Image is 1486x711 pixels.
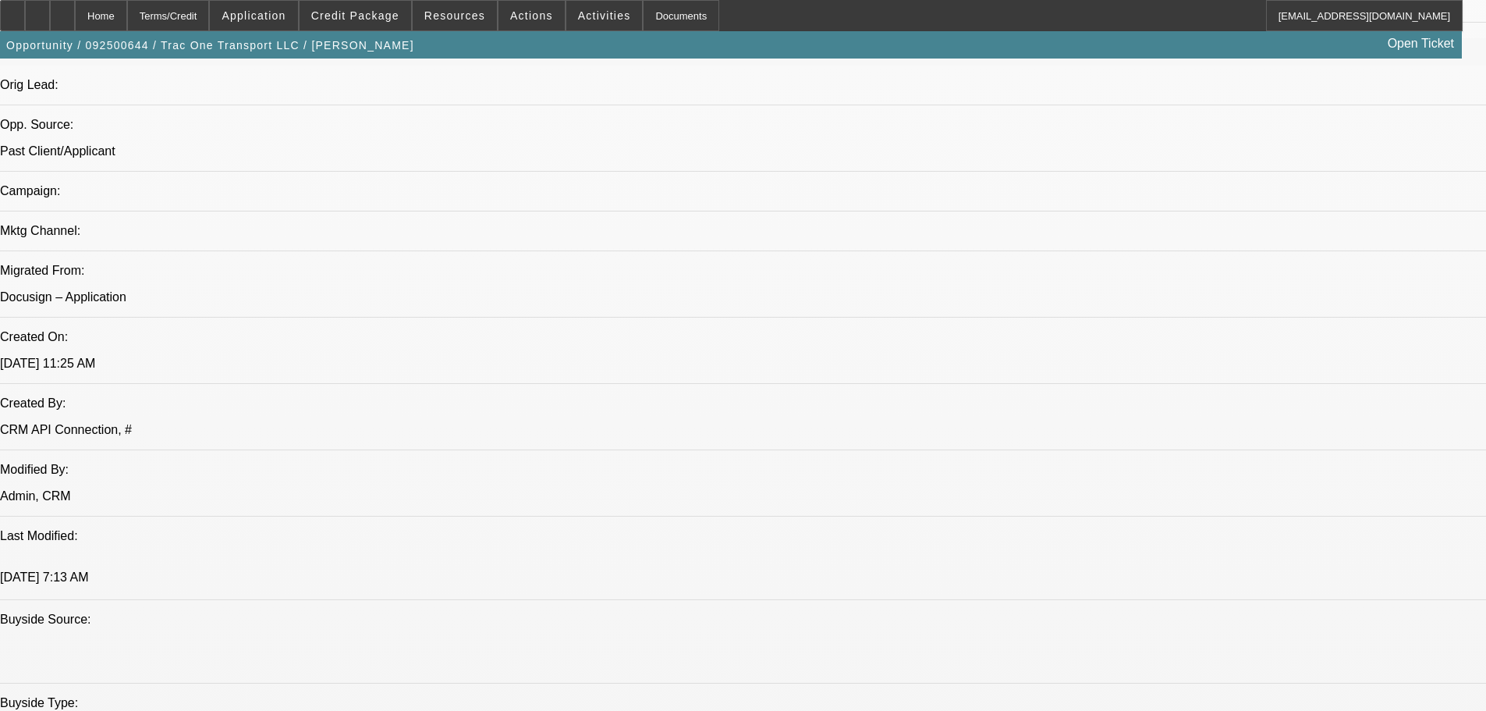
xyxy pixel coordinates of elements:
[510,9,553,22] span: Actions
[222,9,285,22] span: Application
[578,9,631,22] span: Activities
[311,9,399,22] span: Credit Package
[6,39,414,52] span: Opportunity / 092500644 / Trac One Transport LLC / [PERSON_NAME]
[300,1,411,30] button: Credit Package
[566,1,643,30] button: Activities
[210,1,297,30] button: Application
[413,1,497,30] button: Resources
[424,9,485,22] span: Resources
[1381,30,1460,57] a: Open Ticket
[498,1,565,30] button: Actions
